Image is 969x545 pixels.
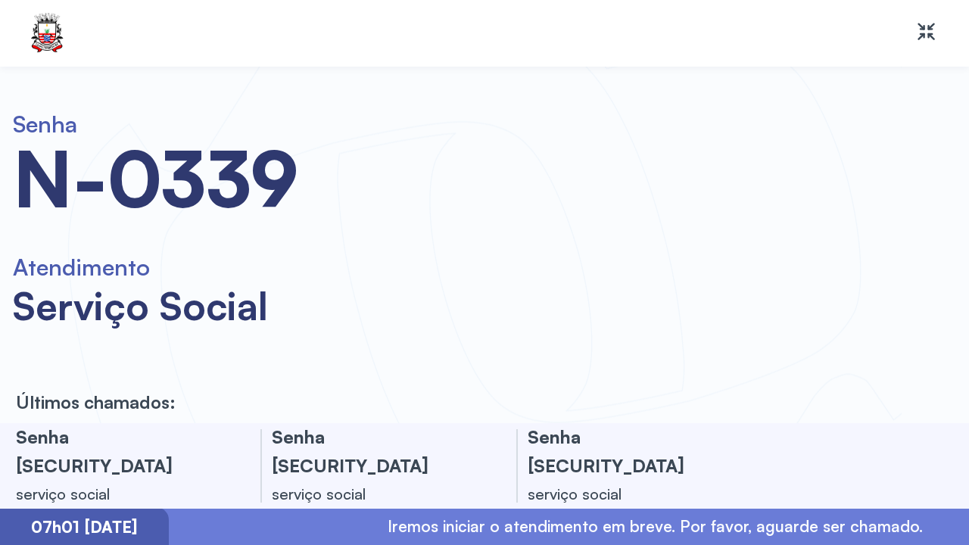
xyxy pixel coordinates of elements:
[13,282,524,329] div: serviço social
[528,480,734,509] div: serviço social
[528,423,734,481] h3: Senha [SECURITY_DATA]
[16,480,223,509] div: serviço social
[272,480,478,509] div: serviço social
[272,423,478,481] h3: Senha [SECURITY_DATA]
[13,139,524,218] div: N-0339
[26,13,69,54] img: Logotipo do estabelecimento
[13,110,524,139] h6: Senha
[16,391,176,413] p: Últimos chamados:
[13,253,524,282] h6: Atendimento
[16,423,223,481] h3: Senha [SECURITY_DATA]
